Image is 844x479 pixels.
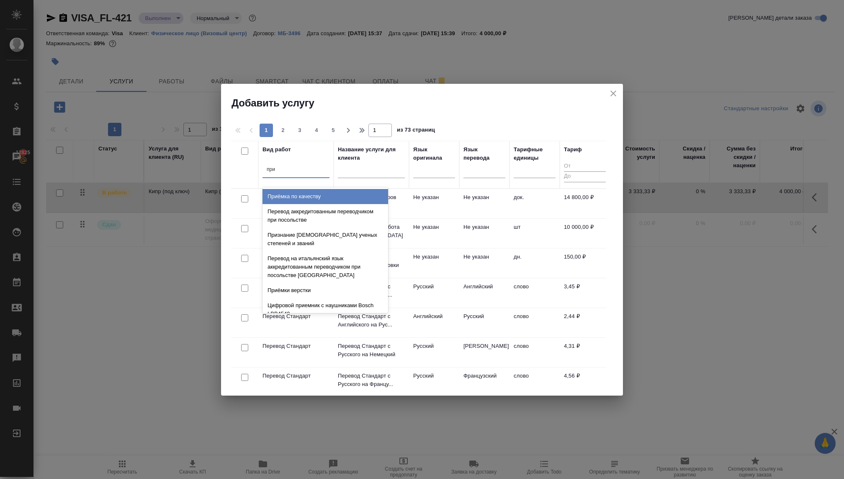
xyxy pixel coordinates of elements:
[262,189,388,204] div: Приёмка по качеству
[262,372,329,380] p: Перевод Стандарт
[560,308,610,337] td: 2,44 ₽
[560,189,610,218] td: 14 800,00 ₽
[560,338,610,367] td: 4,31 ₽
[327,126,340,135] span: 5
[409,278,459,308] td: Русский
[409,338,459,367] td: Русский
[262,204,388,228] div: Перевод аккредитованным переводчиком при посольстве
[564,171,606,182] input: До
[509,338,560,367] td: слово
[293,124,306,137] button: 3
[459,338,509,367] td: [PERSON_NAME]
[514,145,556,162] div: Тарифные единицы
[607,87,620,100] button: close
[327,124,340,137] button: 5
[262,228,388,251] div: Признание [DEMOGRAPHIC_DATA] ученых степеней и званий
[397,125,435,137] span: из 73 страниц
[459,308,509,337] td: Русский
[262,251,388,283] div: Перевод на итальянский язык аккредитованным переводчиком при посольстве [GEOGRAPHIC_DATA]
[262,342,329,350] p: Перевод Стандарт
[262,145,291,154] div: Вид работ
[459,278,509,308] td: Английский
[564,161,606,172] input: От
[310,124,323,137] button: 4
[560,278,610,308] td: 3,45 ₽
[459,189,509,218] td: Не указан
[560,249,610,278] td: 150,00 ₽
[509,219,560,248] td: шт
[338,342,405,359] p: Перевод Стандарт с Русского на Немецкий
[459,368,509,397] td: Французский
[262,283,388,298] div: Приёмки верстки
[413,145,455,162] div: Язык оригинала
[509,368,560,397] td: слово
[409,189,459,218] td: Не указан
[509,189,560,218] td: док.
[276,124,290,137] button: 2
[509,278,560,308] td: слово
[310,126,323,135] span: 4
[560,368,610,397] td: 4,56 ₽
[463,145,505,162] div: Язык перевода
[276,126,290,135] span: 2
[560,219,610,248] td: 10 000,00 ₽
[262,298,388,321] div: Цифровой приемник с наушниками Bosch LBB4540
[459,249,509,278] td: Не указан
[232,96,623,110] h2: Добавить услугу
[338,312,405,329] p: Перевод Стандарт с Английского на Рус...
[564,145,582,154] div: Тариф
[338,145,405,162] div: Название услуги для клиента
[409,308,459,337] td: Английский
[409,368,459,397] td: Русский
[459,219,509,248] td: Не указан
[509,308,560,337] td: слово
[262,312,329,321] p: Перевод Стандарт
[409,219,459,248] td: Не указан
[338,372,405,388] p: Перевод Стандарт с Русского на Францу...
[293,126,306,135] span: 3
[409,249,459,278] td: Не указан
[509,249,560,278] td: дн.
